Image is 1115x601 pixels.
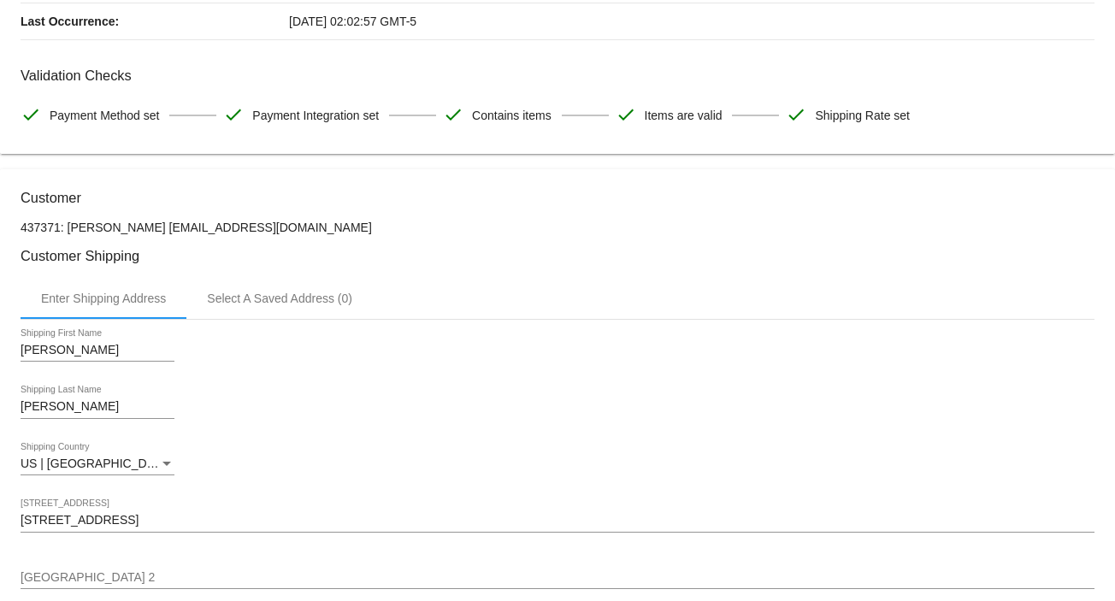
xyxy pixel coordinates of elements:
[223,104,244,125] mat-icon: check
[289,15,416,28] span: [DATE] 02:02:57 GMT-5
[252,97,379,133] span: Payment Integration set
[21,248,1094,264] h3: Customer Shipping
[21,3,289,39] p: Last Occurrence:
[41,292,166,305] div: Enter Shipping Address
[786,104,806,125] mat-icon: check
[21,68,1094,84] h3: Validation Checks
[207,292,352,305] div: Select A Saved Address (0)
[21,104,41,125] mat-icon: check
[21,457,172,470] span: US | [GEOGRAPHIC_DATA]
[443,104,463,125] mat-icon: check
[50,97,159,133] span: Payment Method set
[815,97,910,133] span: Shipping Rate set
[21,457,174,471] mat-select: Shipping Country
[21,221,1094,234] p: 437371: [PERSON_NAME] [EMAIL_ADDRESS][DOMAIN_NAME]
[21,400,174,414] input: Shipping Last Name
[645,97,723,133] span: Items are valid
[21,344,174,357] input: Shipping First Name
[21,514,1094,527] input: Shipping Street 1
[472,97,552,133] span: Contains items
[21,190,1094,206] h3: Customer
[616,104,636,125] mat-icon: check
[21,571,1094,585] input: Shipping Street 2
